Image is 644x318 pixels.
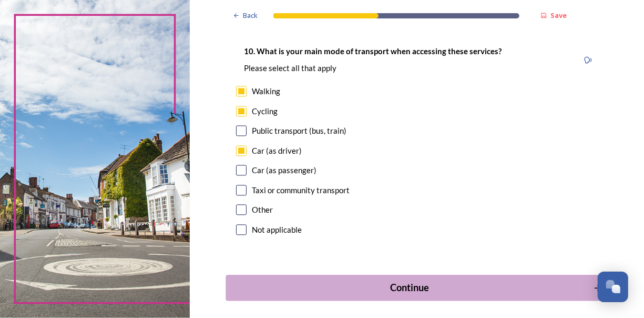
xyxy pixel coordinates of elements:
strong: Save [550,11,567,20]
span: Back [243,11,258,21]
strong: 10. What is your main mode of transport when accessing these services? [244,46,502,56]
div: Taxi or community transport [252,184,350,196]
div: Public transport (bus, train) [252,125,346,137]
button: Open Chat [598,272,628,302]
p: Please select all that apply [244,63,502,74]
div: Car (as passenger) [252,164,316,176]
div: Not applicable [252,224,302,236]
div: Walking [252,85,280,97]
div: Other [252,204,273,216]
button: Continue [226,275,608,301]
div: Car (as driver) [252,145,302,157]
div: Continue [231,281,587,295]
div: Cycling [252,105,278,117]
